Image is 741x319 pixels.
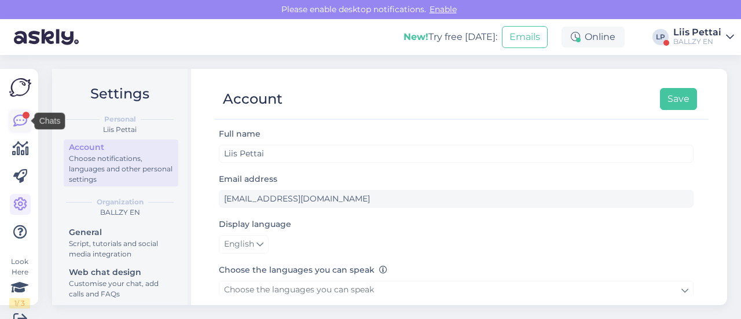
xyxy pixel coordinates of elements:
[673,28,734,46] a: Liis PettaiBALLZY EN
[61,83,178,105] h2: Settings
[223,88,283,110] div: Account
[219,145,694,163] input: Enter name
[69,153,173,185] div: Choose notifications, languages and other personal settings
[403,30,497,44] div: Try free [DATE]:
[219,218,291,230] label: Display language
[502,26,548,48] button: Emails
[652,29,669,45] div: LP
[219,281,694,299] a: Choose the languages you can speak
[219,264,387,276] label: Choose the languages you can speak
[97,197,144,207] b: Organization
[64,225,178,261] a: GeneralScript, tutorials and social media integration
[61,124,178,135] div: Liis Pettai
[61,207,178,218] div: BALLZY EN
[673,28,721,37] div: Liis Pettai
[35,113,65,130] div: Chats
[69,226,173,239] div: General
[64,265,178,301] a: Web chat designCustomise your chat, add calls and FAQs
[64,140,178,186] a: AccountChoose notifications, languages and other personal settings
[219,173,277,185] label: Email address
[69,278,173,299] div: Customise your chat, add calls and FAQs
[69,239,173,259] div: Script, tutorials and social media integration
[219,235,269,254] a: English
[219,128,261,140] label: Full name
[562,27,625,47] div: Online
[69,141,173,153] div: Account
[9,256,30,309] div: Look Here
[9,298,30,309] div: 1 / 3
[660,88,697,110] button: Save
[224,238,254,251] span: English
[9,78,31,97] img: Askly Logo
[673,37,721,46] div: BALLZY EN
[219,190,694,208] input: Enter email
[224,284,374,295] span: Choose the languages you can speak
[426,4,460,14] span: Enable
[104,114,136,124] b: Personal
[403,31,428,42] b: New!
[69,266,173,278] div: Web chat design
